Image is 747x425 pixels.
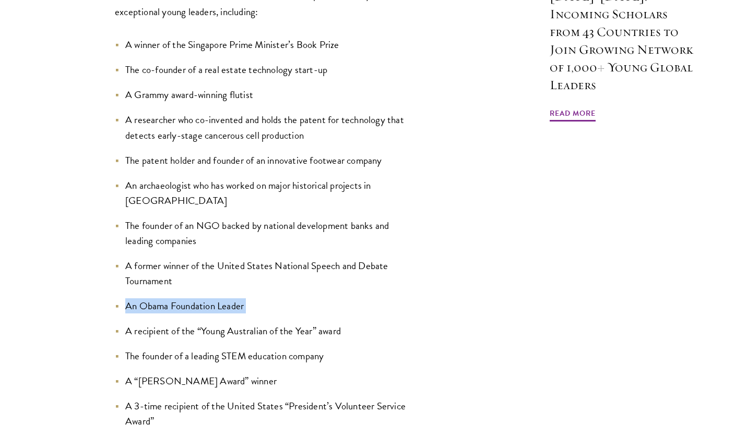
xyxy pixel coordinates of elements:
li: The founder of an NGO backed by national development banks and leading companies [115,218,412,248]
li: An Obama Foundation Leader [115,298,412,313]
li: A former winner of the United States National Speech and Debate Tournament [115,258,412,288]
span: Read More [550,107,596,123]
li: An archaeologist who has worked on major historical projects in [GEOGRAPHIC_DATA] [115,178,412,208]
li: A researcher who co-invented and holds the patent for technology that detects early-stage cancero... [115,112,412,142]
li: The founder of a leading STEM education company [115,348,412,363]
li: The patent holder and founder of an innovative footwear company [115,153,412,168]
li: The co-founder of a real estate technology start-up [115,62,412,77]
li: A “[PERSON_NAME] Award” winner [115,373,412,388]
li: A Grammy award-winning flutist [115,87,412,102]
li: A winner of the Singapore Prime Minister’s Book Prize [115,37,412,52]
li: A recipient of the “Young Australian of the Year” award [115,323,412,338]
